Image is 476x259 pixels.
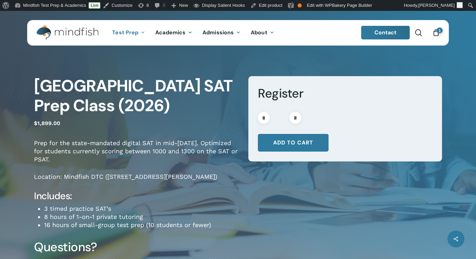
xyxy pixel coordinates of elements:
[27,20,449,46] header: Main Menu
[272,112,287,124] input: Product quantity
[34,120,60,126] bdi: 1,899.00
[437,28,443,33] span: 1
[150,30,197,36] a: Academics
[374,29,397,36] span: Contact
[298,3,302,7] div: OK
[44,221,238,229] li: 16 hours of small-group test prep (10 students or fewer)
[44,213,238,221] li: 8 hours of 1-on-1 private tutoring
[107,30,150,36] a: Test Prep
[107,20,279,46] nav: Main Menu
[34,76,238,116] h1: [GEOGRAPHIC_DATA] SAT Prep Class (2026)
[431,214,466,249] iframe: Chatbot
[197,30,246,36] a: Admissions
[34,239,238,255] h3: Questions?
[258,134,329,152] button: Add to cart
[34,120,37,126] span: $
[361,26,410,39] a: Contact
[34,173,238,190] p: Location: Mindfish DTC ([STREET_ADDRESS][PERSON_NAME])
[258,86,432,101] h3: Register
[202,29,234,36] span: Admissions
[418,3,455,8] span: [PERSON_NAME]
[251,29,267,36] span: About
[112,29,138,36] span: Test Prep
[246,30,279,36] a: About
[34,190,238,202] h4: Includes:
[89,2,100,8] a: Live
[34,139,238,173] p: Prep for the state-mandated digital SAT in mid-[DATE]. Optimized for students currently scoring b...
[432,29,440,36] a: Cart
[44,205,238,213] li: 3 timed practice SAT’s
[155,29,186,36] span: Academics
